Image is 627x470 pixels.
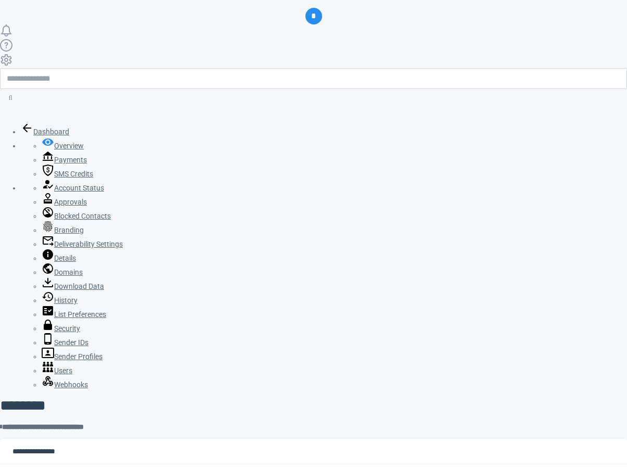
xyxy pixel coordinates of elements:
[54,338,88,347] span: Sender IDs
[42,170,93,178] a: SMS Credits
[42,226,84,234] a: Branding
[54,156,87,164] span: Payments
[42,366,72,375] a: Users
[42,254,76,262] a: Details
[42,296,78,304] a: History
[42,268,83,276] a: Domains
[54,142,84,150] span: Overview
[42,324,80,333] a: Security
[42,380,88,389] a: Webhooks
[42,282,104,290] a: Download Data
[42,212,111,220] a: Blocked Contacts
[54,282,104,290] span: Download Data
[54,226,84,234] span: Branding
[54,184,104,192] span: Account Status
[54,240,123,248] span: Deliverability Settings
[54,366,72,375] span: Users
[54,310,106,319] span: List Preferences
[33,128,69,136] span: Dashboard
[54,268,83,276] span: Domains
[42,352,103,361] a: Sender Profiles
[42,310,106,319] a: List Preferences
[54,212,111,220] span: Blocked Contacts
[54,170,93,178] span: SMS Credits
[54,254,76,262] span: Details
[54,324,80,333] span: Security
[42,156,87,164] a: Payments
[42,198,87,206] a: Approvals
[54,296,78,304] span: History
[54,380,88,389] span: Webhooks
[42,338,88,347] a: Sender IDs
[42,240,123,248] a: Deliverability Settings
[54,352,103,361] span: Sender Profiles
[42,142,84,150] a: Overview
[54,198,87,206] span: Approvals
[21,128,69,136] a: Dashboard
[42,184,104,192] a: Account Status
